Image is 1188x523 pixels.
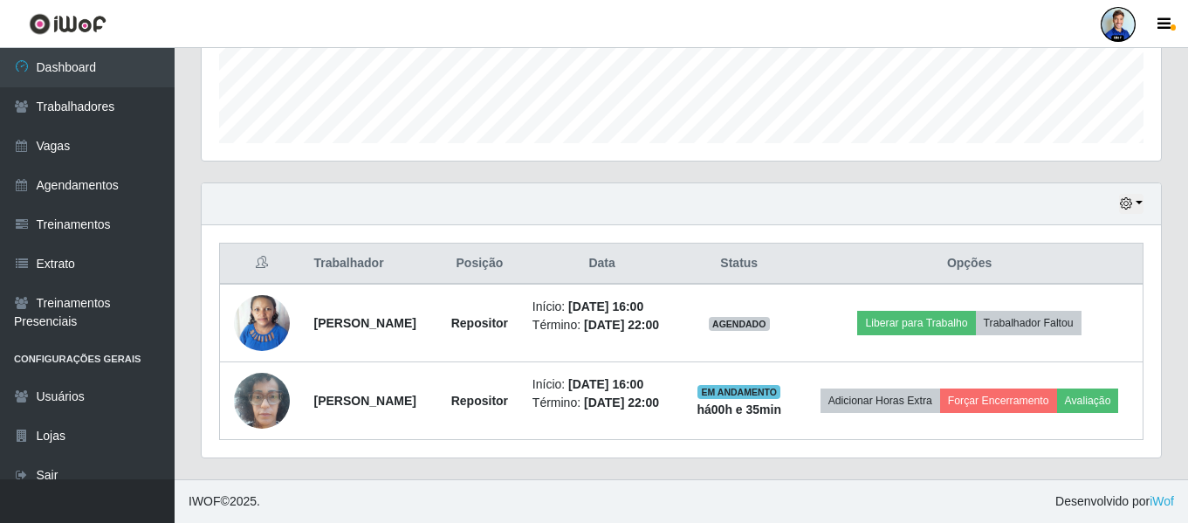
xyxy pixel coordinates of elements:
a: iWof [1150,494,1174,508]
span: EM ANDAMENTO [697,385,780,399]
span: © 2025 . [189,492,260,511]
strong: [PERSON_NAME] [313,316,415,330]
span: Desenvolvido por [1055,492,1174,511]
th: Trabalhador [303,244,436,285]
button: Adicionar Horas Extra [821,389,940,413]
img: 1756487537320.jpeg [234,363,290,437]
strong: Repositor [451,394,508,408]
button: Forçar Encerramento [940,389,1057,413]
time: [DATE] 16:00 [568,377,643,391]
span: IWOF [189,494,221,508]
time: [DATE] 22:00 [584,396,659,409]
th: Opções [796,244,1143,285]
span: AGENDADO [709,317,770,331]
li: Término: [532,316,672,334]
th: Status [682,244,796,285]
strong: há 00 h e 35 min [697,403,781,416]
li: Término: [532,394,672,412]
button: Trabalhador Faltou [976,311,1082,335]
strong: [PERSON_NAME] [313,394,415,408]
strong: Repositor [451,316,508,330]
time: [DATE] 16:00 [568,299,643,313]
li: Início: [532,298,672,316]
th: Posição [437,244,522,285]
li: Início: [532,375,672,394]
th: Data [522,244,683,285]
time: [DATE] 22:00 [584,318,659,332]
img: 1629379832673.jpeg [234,286,290,360]
button: Avaliação [1057,389,1119,413]
button: Liberar para Trabalho [857,311,975,335]
img: CoreUI Logo [29,13,106,35]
